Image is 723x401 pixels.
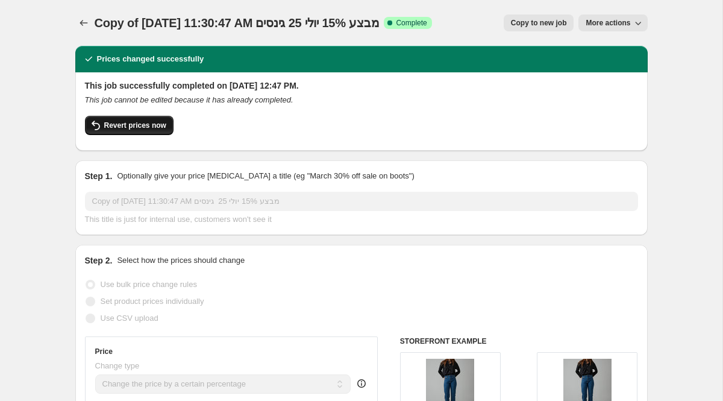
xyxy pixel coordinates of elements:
span: Copy to new job [511,18,567,28]
button: Copy to new job [504,14,574,31]
i: This job cannot be edited because it has already completed. [85,95,293,104]
h2: Step 1. [85,170,113,182]
span: Use CSV upload [101,314,158,323]
h6: STOREFRONT EXAMPLE [400,336,638,346]
input: 30% off holiday sale [85,192,638,211]
div: help [355,377,368,390]
span: Set product prices individually [101,297,204,306]
span: Revert prices now [104,121,166,130]
span: This title is just for internal use, customers won't see it [85,215,272,224]
span: Use bulk price change rules [101,280,197,289]
h2: Prices changed successfully [97,53,204,65]
h2: Step 2. [85,254,113,267]
h2: This job successfully completed on [DATE] 12:47 PM. [85,80,638,92]
h3: Price [95,347,113,356]
span: Complete [396,18,427,28]
p: Select how the prices should change [117,254,245,267]
button: Price change jobs [75,14,92,31]
span: Copy of [DATE] 11:30:47 AM מבצע 15% יולי 25 גינסים [95,16,380,30]
button: Revert prices now [85,116,174,135]
span: Change type [95,361,140,370]
p: Optionally give your price [MEDICAL_DATA] a title (eg "March 30% off sale on boots") [117,170,414,182]
span: More actions [586,18,630,28]
button: More actions [578,14,647,31]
